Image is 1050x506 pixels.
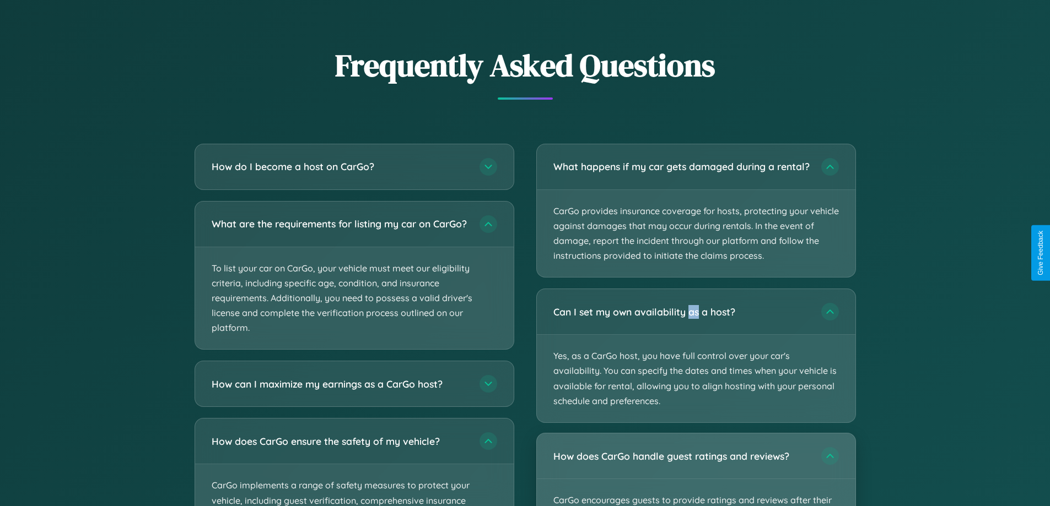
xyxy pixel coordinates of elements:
p: CarGo provides insurance coverage for hosts, protecting your vehicle against damages that may occ... [537,190,855,278]
div: Give Feedback [1037,231,1044,275]
p: To list your car on CarGo, your vehicle must meet our eligibility criteria, including specific ag... [195,247,514,350]
h3: How do I become a host on CarGo? [212,160,469,173]
h3: What are the requirements for listing my car on CarGo? [212,217,469,231]
h3: What happens if my car gets damaged during a rental? [553,160,810,173]
h3: How can I maximize my earnings as a CarGo host? [212,377,469,391]
h3: Can I set my own availability as a host? [553,305,810,319]
h3: How does CarGo handle guest ratings and reviews? [553,449,810,463]
h2: Frequently Asked Questions [195,44,856,86]
h3: How does CarGo ensure the safety of my vehicle? [212,434,469,448]
p: Yes, as a CarGo host, you have full control over your car's availability. You can specify the dat... [537,335,855,422]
